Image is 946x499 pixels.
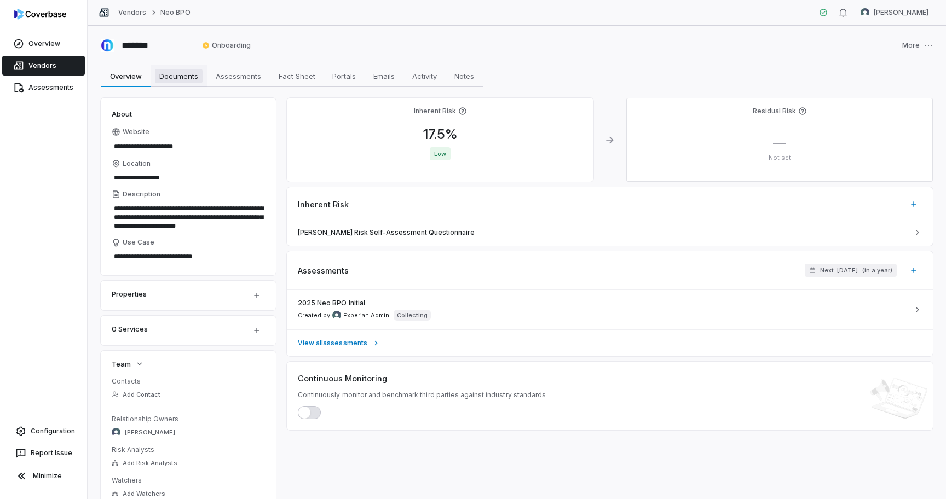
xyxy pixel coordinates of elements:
[123,159,151,168] span: Location
[202,41,251,50] span: Onboarding
[108,354,147,374] button: Team
[287,290,933,329] a: 2025 Neo BPO InitialCreated by Experian Admin avatarExperian AdminCollecting
[160,8,190,17] a: Neo BPO
[123,238,154,247] span: Use Case
[112,415,265,423] dt: Relationship Owners
[805,264,897,277] button: Next: [DATE](in a year)
[874,8,928,17] span: [PERSON_NAME]
[414,107,456,115] h4: Inherent Risk
[298,339,367,347] span: View all assessments
[450,69,478,83] span: Notes
[112,201,265,234] textarea: Description
[820,266,858,275] span: Next: [DATE]
[298,199,349,210] span: Inherent Risk
[899,34,936,57] button: More
[118,8,146,17] a: Vendors
[854,4,935,21] button: Amit Sharma avatar[PERSON_NAME]
[861,8,869,17] img: Amit Sharma avatar
[332,311,341,320] img: Experian Admin avatar
[2,34,85,54] a: Overview
[635,154,924,162] p: Not set
[369,69,399,83] span: Emails
[298,228,909,237] span: [PERSON_NAME] Risk Self-Assessment Questionnaire
[112,249,265,264] textarea: Use Case
[112,428,120,437] img: Isaque Caldas avatar
[112,170,265,185] input: Location
[773,135,786,151] span: —
[408,69,441,83] span: Activity
[2,56,85,76] a: Vendors
[328,69,360,83] span: Portals
[862,266,892,275] span: ( in a year )
[112,476,265,485] dt: Watchers
[106,69,146,83] span: Overview
[287,329,933,356] a: View allassessments
[155,69,203,83] span: Documents
[123,459,177,467] span: Add Risk Analysts
[298,299,365,307] span: 2025 Neo BPO Initial
[125,428,175,437] span: [PERSON_NAME]
[298,391,546,399] span: Continuously monitor and benchmark third parties against industry standards
[4,465,83,487] button: Minimize
[2,78,85,97] a: Assessments
[14,9,66,20] img: logo-D7KZi-bG.svg
[123,490,165,498] span: Add Watchers
[753,107,796,115] h4: Residual Risk
[298,373,387,384] span: Continuous Monitoring
[112,359,131,369] span: Team
[112,445,265,454] dt: Risk Analysts
[298,265,349,276] span: Assessments
[123,190,160,199] span: Description
[112,377,265,386] dt: Contacts
[298,311,389,320] span: Created by
[211,69,266,83] span: Assessments
[4,443,83,463] button: Report Issue
[274,69,320,83] span: Fact Sheet
[112,139,246,154] input: Website
[108,385,164,404] button: Add Contact
[287,219,933,246] a: [PERSON_NAME] Risk Self-Assessment Questionnaire
[112,109,132,119] span: About
[397,311,428,320] p: Collecting
[430,147,451,160] span: Low
[343,311,389,320] span: Experian Admin
[423,126,458,142] span: 17.5 %
[123,127,149,136] span: Website
[4,421,83,441] a: Configuration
